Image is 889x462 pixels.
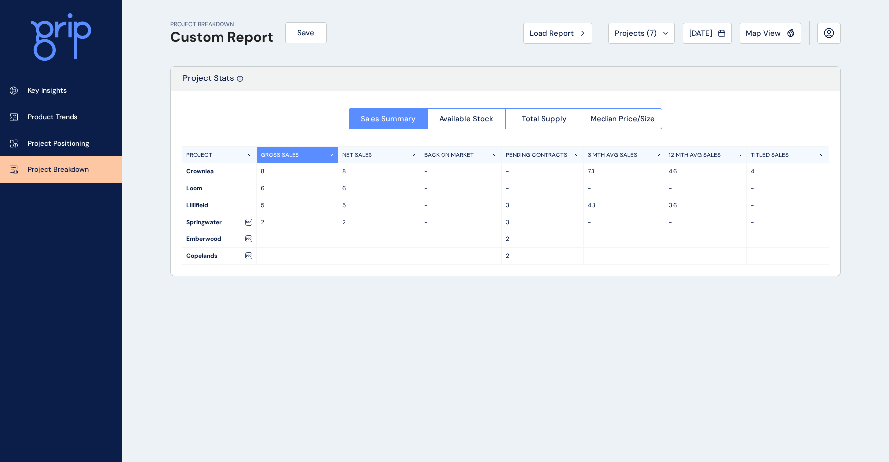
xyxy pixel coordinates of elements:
span: Save [297,28,314,38]
p: - [506,167,579,176]
p: 7.3 [588,167,661,176]
span: [DATE] [689,28,712,38]
button: Total Supply [505,108,584,129]
p: - [506,184,579,193]
span: Projects ( 7 ) [615,28,657,38]
p: - [588,218,661,227]
p: 5 [342,201,416,210]
p: - [751,235,825,243]
p: - [588,184,661,193]
p: - [424,201,498,210]
p: - [751,201,825,210]
p: Key Insights [28,86,67,96]
span: Sales Summary [361,114,416,124]
div: Springwater [182,214,256,231]
p: NET SALES [342,151,372,159]
p: 4.3 [588,201,661,210]
p: - [424,252,498,260]
p: TITLED SALES [751,151,789,159]
p: Project Stats [183,73,234,91]
p: 4 [751,167,825,176]
p: - [261,252,334,260]
p: 3 MTH AVG SALES [588,151,637,159]
p: Product Trends [28,112,77,122]
p: - [424,184,498,193]
p: 8 [261,167,334,176]
p: - [424,167,498,176]
span: Available Stock [439,114,493,124]
p: - [669,235,742,243]
p: - [669,218,742,227]
span: Median Price/Size [591,114,655,124]
p: Project Positioning [28,139,89,149]
p: 8 [342,167,416,176]
p: GROSS SALES [261,151,299,159]
div: Loom [182,180,256,197]
div: Emberwood [182,231,256,247]
button: Projects (7) [608,23,675,44]
p: 4.6 [669,167,742,176]
p: - [669,184,742,193]
button: Map View [740,23,801,44]
p: PROJECT [186,151,212,159]
p: - [751,184,825,193]
p: 12 MTH AVG SALES [669,151,721,159]
p: 3 [506,201,579,210]
p: PROJECT BREAKDOWN [170,20,273,29]
button: Save [285,22,327,43]
button: Load Report [523,23,592,44]
p: - [342,235,416,243]
p: - [588,252,661,260]
button: Available Stock [427,108,506,129]
p: BACK ON MARKET [424,151,474,159]
p: Project Breakdown [28,165,89,175]
span: Map View [746,28,781,38]
div: Lillifield [182,197,256,214]
h1: Custom Report [170,29,273,46]
p: 3.6 [669,201,742,210]
div: Copelands [182,248,256,264]
p: - [261,235,334,243]
span: Load Report [530,28,574,38]
p: 2 [506,252,579,260]
button: Median Price/Size [584,108,663,129]
p: - [342,252,416,260]
div: Crownlea [182,163,256,180]
p: 6 [261,184,334,193]
p: - [588,235,661,243]
p: PENDING CONTRACTS [506,151,567,159]
p: - [424,218,498,227]
p: 2 [261,218,334,227]
p: - [751,252,825,260]
p: 6 [342,184,416,193]
p: - [424,235,498,243]
p: 3 [506,218,579,227]
p: - [751,218,825,227]
p: 2 [342,218,416,227]
button: [DATE] [683,23,732,44]
span: Total Supply [522,114,567,124]
p: - [669,252,742,260]
button: Sales Summary [349,108,427,129]
p: 2 [506,235,579,243]
p: 5 [261,201,334,210]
